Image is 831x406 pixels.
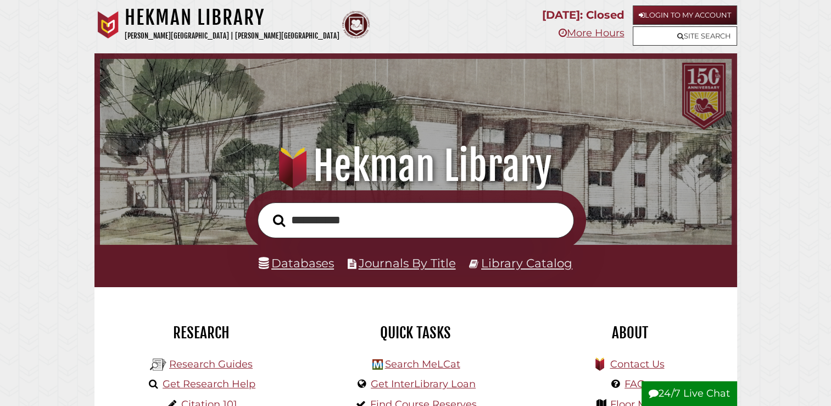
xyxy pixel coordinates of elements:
a: Databases [259,256,334,270]
h1: Hekman Library [125,6,339,30]
a: Library Catalog [481,256,572,270]
a: More Hours [558,27,624,39]
img: Calvin Theological Seminary [342,11,370,39]
h1: Hekman Library [112,142,719,190]
img: Hekman Library Logo [150,356,166,373]
h2: Research [103,323,300,342]
a: Journals By Title [359,256,456,270]
a: FAQs [624,378,650,390]
a: Login to My Account [633,6,737,25]
i: Search [273,213,285,227]
a: Search MeLCat [384,358,460,370]
p: [PERSON_NAME][GEOGRAPHIC_DATA] | [PERSON_NAME][GEOGRAPHIC_DATA] [125,30,339,42]
p: [DATE]: Closed [542,6,624,25]
img: Hekman Library Logo [372,359,383,370]
a: Site Search [633,26,737,46]
img: Calvin University [94,11,122,39]
a: Contact Us [610,358,664,370]
a: Get Research Help [163,378,255,390]
h2: Quick Tasks [317,323,515,342]
button: Search [267,211,291,231]
a: Research Guides [169,358,253,370]
h2: About [531,323,729,342]
a: Get InterLibrary Loan [371,378,476,390]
